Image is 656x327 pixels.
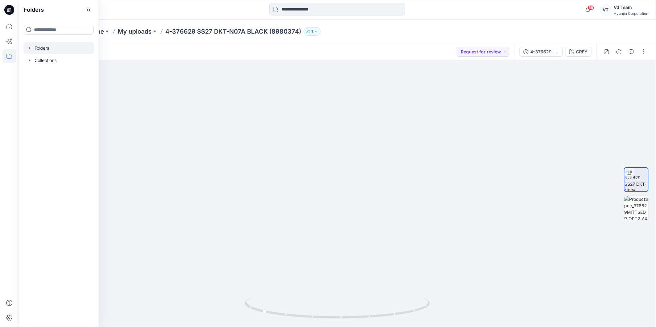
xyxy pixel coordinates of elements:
div: GREY [576,48,587,55]
img: ProductSpec_376629MITTSEDR_OPT2_AX SUEDE UNO [624,196,648,220]
img: eyJhbGciOiJIUzI1NiIsImtpZCI6IjAiLCJzbHQiOiJzZXMiLCJ0eXAiOiJKV1QifQ.eyJkYXRhIjp7InR5cGUiOiJzdG9yYW... [203,19,472,327]
button: Details [614,47,624,57]
p: 4-376629 SS27 DKT-N07A BLACK (8980374) [165,27,301,36]
div: 4-376629 SS27 DKT-N07A BLACK (8980374) [530,48,559,55]
p: 1 [311,28,313,35]
div: Vd Team [614,4,648,11]
button: 1 [304,27,321,36]
button: 4-376629 SS27 DKT-N07A BLACK (8980374) [519,47,563,57]
div: Hyunjin Corporation [614,11,648,16]
span: 59 [587,5,594,10]
button: GREY [565,47,591,57]
div: VT [600,4,611,15]
img: 4-376629 SS27 DKT-N07A BLACK (8980374) [624,168,648,191]
a: My uploads [118,27,152,36]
